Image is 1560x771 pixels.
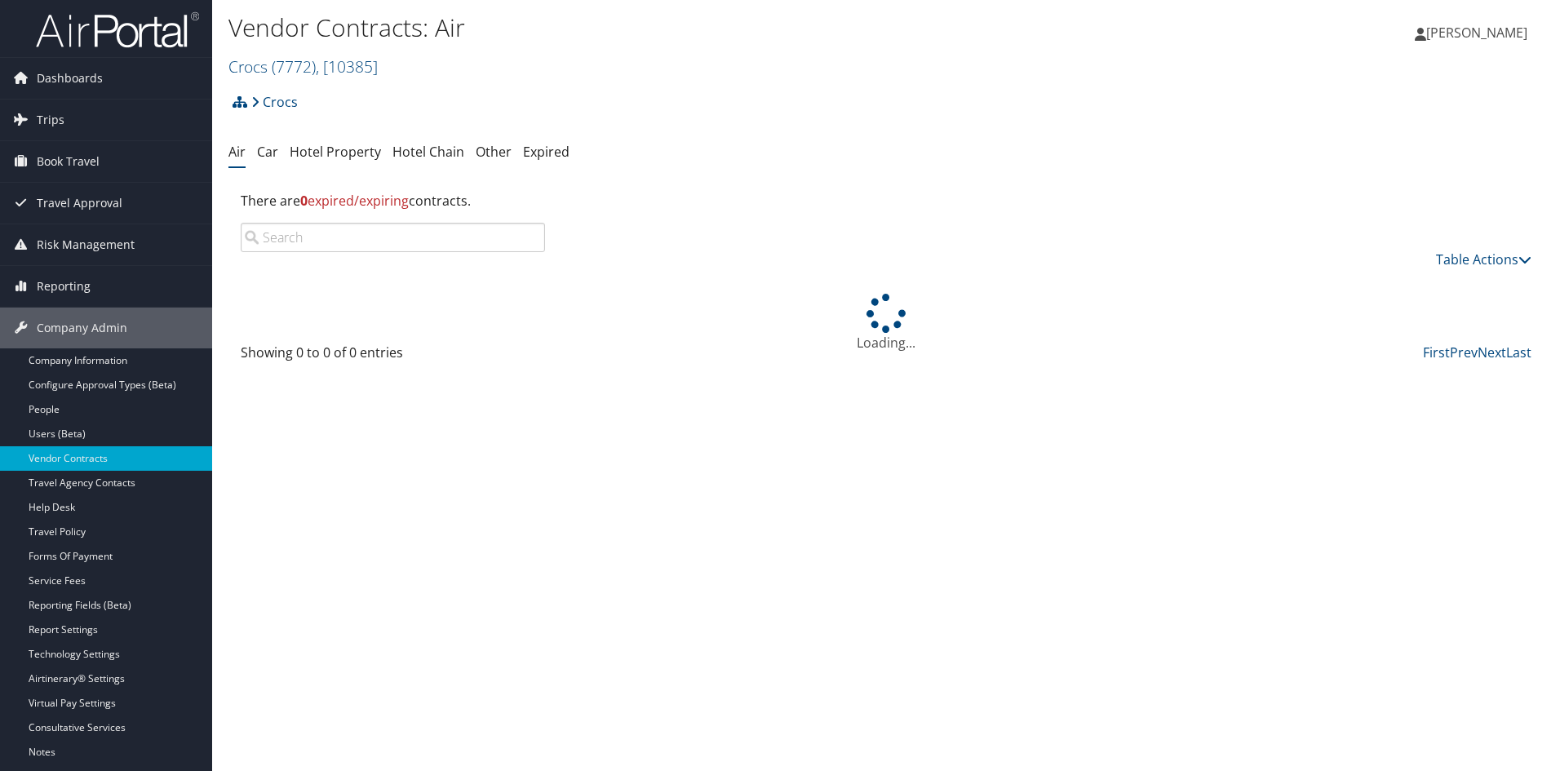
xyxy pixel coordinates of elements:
div: There are contracts. [228,179,1544,223]
span: ( 7772 ) [272,55,316,78]
a: Crocs [251,86,298,118]
a: First [1423,343,1450,361]
a: Car [257,143,278,161]
span: Reporting [37,266,91,307]
a: Prev [1450,343,1478,361]
img: airportal-logo.png [36,11,199,49]
div: Showing 0 to 0 of 0 entries [241,343,545,370]
span: Travel Approval [37,183,122,224]
a: Hotel Chain [392,143,464,161]
span: Risk Management [37,224,135,265]
a: Last [1506,343,1531,361]
input: Search [241,223,545,252]
a: Next [1478,343,1506,361]
a: Expired [523,143,569,161]
a: Air [228,143,246,161]
span: expired/expiring [300,192,409,210]
span: Book Travel [37,141,100,182]
span: [PERSON_NAME] [1426,24,1527,42]
a: Crocs [228,55,378,78]
span: Trips [37,100,64,140]
a: Other [476,143,512,161]
div: Loading... [228,294,1544,352]
h1: Vendor Contracts: Air [228,11,1106,45]
a: Table Actions [1436,250,1531,268]
span: Dashboards [37,58,103,99]
strong: 0 [300,192,308,210]
a: Hotel Property [290,143,381,161]
a: [PERSON_NAME] [1415,8,1544,57]
span: , [ 10385 ] [316,55,378,78]
span: Company Admin [37,308,127,348]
